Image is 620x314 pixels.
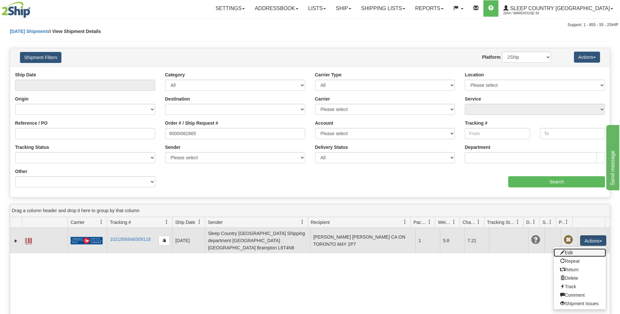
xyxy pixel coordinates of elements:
a: Edit [554,248,606,257]
span: Pickup Not Assigned [564,235,573,244]
a: Delete shipment [554,274,606,282]
span: Pickup Status [559,219,564,226]
img: 20 - Canada Post [71,237,103,245]
td: 1 [415,228,440,253]
input: From [465,128,530,139]
div: Send message [5,4,60,12]
label: Destination [165,96,190,102]
a: Comment [554,291,606,299]
label: Reference / PO [15,120,48,126]
a: Addressbook [250,0,303,17]
label: Carrier Type [315,71,342,78]
label: Location [465,71,484,78]
a: Sleep Country [GEOGRAPHIC_DATA] 2044 / Warehouse 93 [498,0,618,17]
a: Delivery Status filter column settings [528,216,540,228]
a: Recipient filter column settings [399,216,411,228]
a: Shipment Issues filter column settings [545,216,556,228]
label: Service [465,96,481,102]
a: Return [554,265,606,274]
a: Ship Date filter column settings [194,216,205,228]
a: Shipping lists [356,0,410,17]
span: Weight [438,219,452,226]
iframe: chat widget [605,124,619,190]
button: Actions [574,52,600,63]
a: Tracking # filter column settings [161,216,172,228]
span: Sleep Country [GEOGRAPHIC_DATA] [509,6,610,11]
td: Sleep Country [GEOGRAPHIC_DATA] Shipping department [GEOGRAPHIC_DATA] [GEOGRAPHIC_DATA] Brampton ... [205,228,310,253]
a: Packages filter column settings [424,216,435,228]
span: Packages [413,219,427,226]
span: Ship Date [175,219,195,226]
span: Charge [462,219,476,226]
a: 1021956846509118 [110,237,151,242]
a: Sender filter column settings [297,216,308,228]
a: Expand [13,238,19,244]
a: Settings [210,0,250,17]
a: Lists [303,0,331,17]
label: Order # / Ship Request # [165,120,218,126]
span: Shipment Issues [543,219,548,226]
span: Sender [208,219,223,226]
label: Sender [165,144,180,150]
img: logo2044.jpg [2,2,30,18]
span: \ View Shipment Details [50,29,101,34]
a: Ship [331,0,356,17]
input: To [540,128,605,139]
span: Carrier [71,219,85,226]
button: Copy to clipboard [159,236,170,245]
label: Carrier [315,96,330,102]
label: Tracking # [465,120,487,126]
a: Track [554,282,606,291]
a: Pickup Status filter column settings [561,216,572,228]
a: Repeat [554,257,606,265]
div: Support: 1 - 855 - 55 - 2SHIP [2,22,618,28]
label: Ship Date [15,71,36,78]
span: Delivery Status [526,219,532,226]
a: Tracking Status filter column settings [512,216,523,228]
label: Delivery Status [315,144,348,150]
a: Label [25,235,32,245]
a: Reports [410,0,448,17]
label: Category [165,71,185,78]
label: Tracking Status [15,144,49,150]
label: Other [15,168,27,175]
button: Shipment Filters [20,52,61,63]
td: 5.8 [440,228,464,253]
td: [DATE] [172,228,205,253]
span: Tracking Status [487,219,515,226]
span: 2044 / Warehouse 93 [503,10,552,17]
label: Platform [482,54,501,60]
button: Actions [580,235,606,246]
label: Department [465,144,490,150]
input: Search [508,176,605,187]
td: [PERSON_NAME] [PERSON_NAME] CA ON TORONTO M4Y 2P7 [310,228,415,253]
span: Recipient [311,219,330,226]
span: Unknown [531,235,540,244]
a: Carrier filter column settings [96,216,107,228]
a: Charge filter column settings [473,216,484,228]
a: Weight filter column settings [448,216,460,228]
label: Account [315,120,333,126]
label: Origin [15,96,28,102]
div: grid grouping header [10,204,610,217]
span: Tracking # [110,219,131,226]
a: Shipment Issues [554,299,606,308]
a: [DATE] Shipments [10,29,50,34]
td: 7.21 [464,228,489,253]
